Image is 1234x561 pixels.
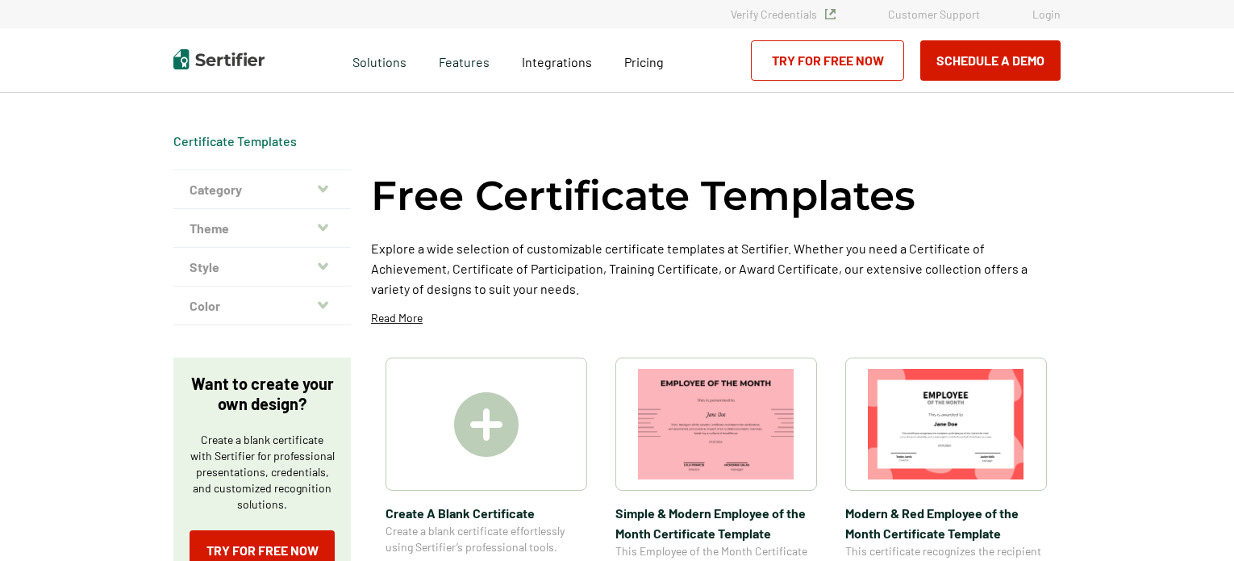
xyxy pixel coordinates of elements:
a: Customer Support [888,7,980,21]
h1: Free Certificate Templates [371,170,915,222]
a: Verify Credentials [731,7,836,21]
img: Verified [825,9,836,19]
a: Pricing [624,50,664,70]
a: Login [1032,7,1061,21]
span: Modern & Red Employee of the Month Certificate Template [845,503,1047,543]
span: Certificate Templates [173,133,297,149]
span: Features [439,50,490,70]
img: Create A Blank Certificate [454,392,519,457]
button: Style [173,248,351,287]
button: Theme [173,209,351,248]
img: Modern & Red Employee of the Month Certificate Template [868,369,1024,479]
p: Create a blank certificate with Sertifier for professional presentations, credentials, and custom... [190,432,335,513]
span: Create A Blank Certificate [386,503,587,523]
button: Color [173,287,351,325]
span: Solutions [352,50,406,70]
span: Pricing [624,54,664,69]
span: Create a blank certificate effortlessly using Sertifier’s professional tools. [386,523,587,555]
img: Simple & Modern Employee of the Month Certificate Template [638,369,794,479]
span: Simple & Modern Employee of the Month Certificate Template [615,503,817,543]
p: Explore a wide selection of customizable certificate templates at Sertifier. Whether you need a C... [371,238,1061,299]
a: Integrations [522,50,592,70]
p: Read More [371,310,423,326]
a: Certificate Templates [173,133,297,149]
p: Want to create your own design? [190,374,335,414]
a: Try for Free Now [751,40,904,81]
div: Breadcrumb [173,133,297,149]
img: Sertifier | Digital Credentialing Platform [173,49,265,69]
button: Category [173,170,351,209]
span: Integrations [522,54,592,69]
